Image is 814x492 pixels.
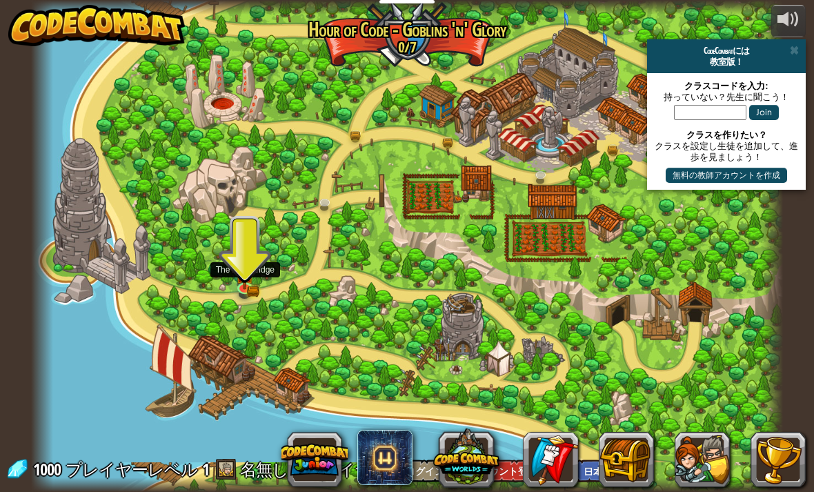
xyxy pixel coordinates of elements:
span: プレイヤーレベル [66,458,197,481]
img: level-banner-unlock.png [236,259,255,289]
img: CodeCombat - Learn how to code by playing a game [8,5,185,46]
div: CodeCombatには [653,45,800,56]
div: クラスコードを入力: [654,80,799,91]
div: 教室版！ [653,56,800,67]
div: 持っていない？先生に聞こう！ [654,91,799,102]
button: 音量を調整する [771,5,806,37]
span: 1000 [33,458,64,480]
button: Join [749,105,779,120]
div: クラスを作りたい？ [654,129,799,140]
span: 名無しのプレイヤー [240,458,387,480]
img: portrait.png [239,270,250,279]
span: 1 [202,458,209,480]
div: クラスを設定し生徒を追加して、進歩を見ましょう！ [654,140,799,162]
button: 無料の教師アカウントを作成 [666,168,787,183]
